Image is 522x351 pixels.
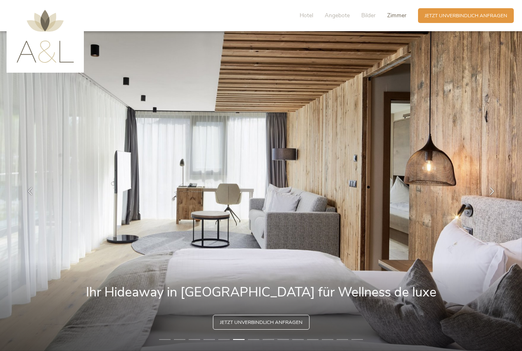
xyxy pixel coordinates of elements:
[361,11,376,19] span: Bilder
[387,11,407,19] span: Zimmer
[300,11,313,19] span: Hotel
[325,11,350,19] span: Angebote
[16,10,74,63] img: AMONTI & LUNARIS Wellnessresort
[425,12,507,19] span: Jetzt unverbindlich anfragen
[220,319,303,326] span: Jetzt unverbindlich anfragen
